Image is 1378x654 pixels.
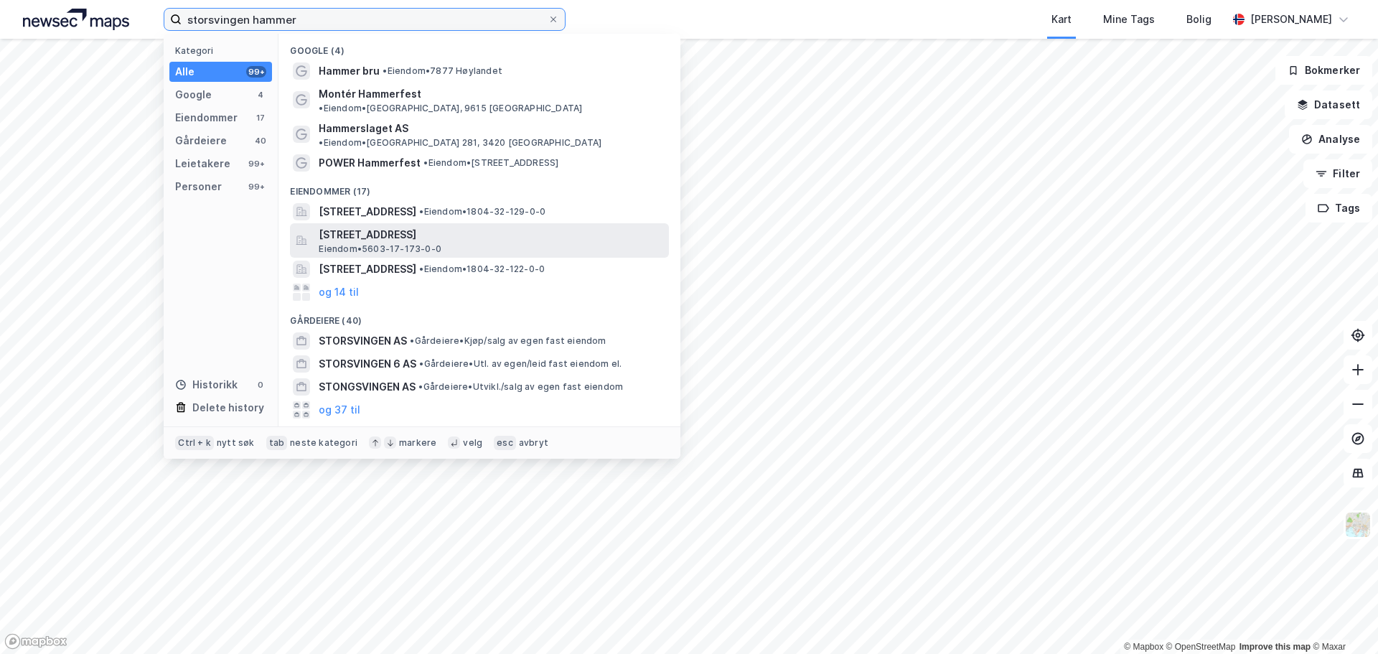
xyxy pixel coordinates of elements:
div: tab [266,436,288,450]
span: Eiendom • [STREET_ADDRESS] [423,157,558,169]
span: • [419,263,423,274]
span: Gårdeiere • Utvikl./salg av egen fast eiendom [418,381,623,393]
span: • [419,358,423,369]
button: Datasett [1285,90,1372,119]
span: Eiendom • [GEOGRAPHIC_DATA] 281, 3420 [GEOGRAPHIC_DATA] [319,137,601,149]
div: 17 [255,112,266,123]
div: neste kategori [290,437,357,449]
div: 99+ [246,181,266,192]
div: avbryt [519,437,548,449]
button: og 37 til [319,401,360,419]
div: Kart [1051,11,1072,28]
span: Eiendom • 7877 Høylandet [383,65,502,77]
div: Personer [175,178,222,195]
div: Kategori [175,45,272,56]
span: • [319,103,323,113]
span: • [383,65,387,76]
div: esc [494,436,516,450]
a: OpenStreetMap [1166,642,1236,652]
span: Eiendom • 5603-17-173-0-0 [319,243,441,255]
div: 99+ [246,158,266,169]
div: Kontrollprogram for chat [1306,585,1378,654]
div: Leietakere [175,155,230,172]
span: Montér Hammerfest [319,85,421,103]
div: Gårdeiere [175,132,227,149]
div: Delete history [192,399,264,416]
span: Gårdeiere • Utl. av egen/leid fast eiendom el. [419,358,622,370]
span: [STREET_ADDRESS] [319,261,416,278]
a: Mapbox homepage [4,633,67,650]
button: og 14 til [319,284,359,301]
div: Gårdeiere (40) [278,304,680,330]
button: Filter [1303,159,1372,188]
div: Google [175,86,212,103]
img: logo.a4113a55bc3d86da70a041830d287a7e.svg [23,9,129,30]
a: Improve this map [1239,642,1311,652]
div: Mine Tags [1103,11,1155,28]
span: [STREET_ADDRESS] [319,203,416,220]
div: markere [399,437,436,449]
img: Z [1344,511,1372,538]
button: Tags [1306,194,1372,223]
span: Eiendom • [GEOGRAPHIC_DATA], 9615 [GEOGRAPHIC_DATA] [319,103,582,114]
span: • [319,137,323,148]
div: 0 [255,379,266,391]
span: [STREET_ADDRESS] [319,226,663,243]
span: Hammer bru [319,62,380,80]
span: • [423,157,428,168]
span: Eiendom • 1804-32-129-0-0 [419,206,545,218]
span: STORSVINGEN AS [319,332,407,350]
div: Google (4) [278,34,680,60]
span: POWER Hammerfest [319,154,421,172]
button: Analyse [1289,125,1372,154]
span: STONGSVINGEN AS [319,378,416,396]
div: [PERSON_NAME] [1250,11,1332,28]
span: Gårdeiere • Kjøp/salg av egen fast eiendom [410,335,606,347]
div: 40 [255,135,266,146]
span: • [418,381,423,392]
div: nytt søk [217,437,255,449]
span: STORSVINGEN 6 AS [319,355,416,373]
div: Bolig [1186,11,1211,28]
span: • [410,335,414,346]
div: Eiendommer [175,109,238,126]
div: Historikk [175,376,238,393]
div: velg [463,437,482,449]
input: Søk på adresse, matrikkel, gårdeiere, leietakere eller personer [182,9,548,30]
span: • [419,206,423,217]
a: Mapbox [1124,642,1163,652]
span: Hammerslaget AS [319,120,408,137]
div: Eiendommer (17) [278,174,680,200]
button: Bokmerker [1275,56,1372,85]
div: 4 [255,89,266,101]
div: Leietakere (99+) [278,421,680,447]
div: 99+ [246,66,266,78]
span: Eiendom • 1804-32-122-0-0 [419,263,545,275]
div: Alle [175,63,194,80]
div: Ctrl + k [175,436,214,450]
iframe: Chat Widget [1306,585,1378,654]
